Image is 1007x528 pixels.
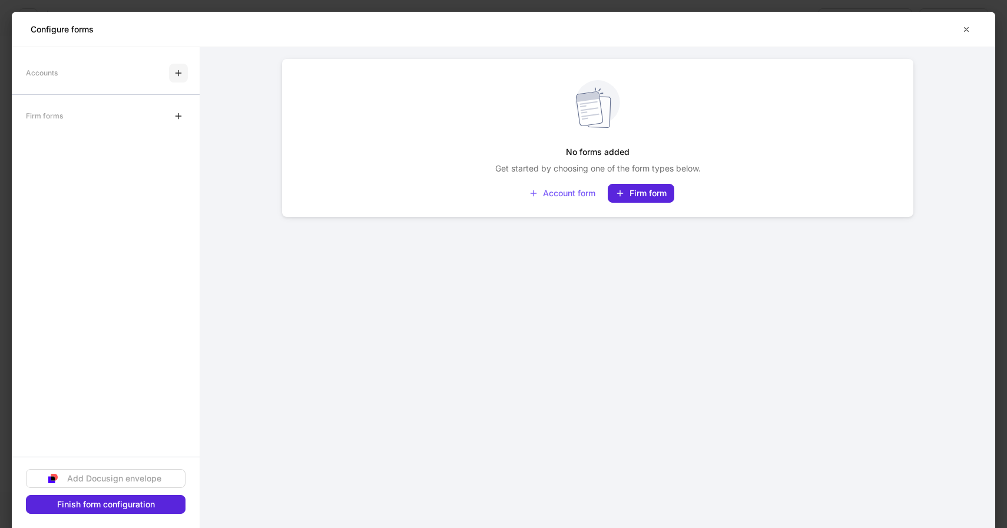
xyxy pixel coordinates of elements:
div: Accounts [26,62,58,83]
h5: No forms added [566,141,630,163]
div: Firm forms [26,105,63,126]
button: Finish form configuration [26,495,185,514]
button: Firm form [608,184,674,203]
div: Account form [529,189,595,198]
div: Firm form [615,189,667,198]
h5: Configure forms [31,24,94,35]
button: Account form [521,184,603,203]
p: Get started by choosing one of the form types below. [495,163,701,174]
div: Finish form configuration [57,500,155,509]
